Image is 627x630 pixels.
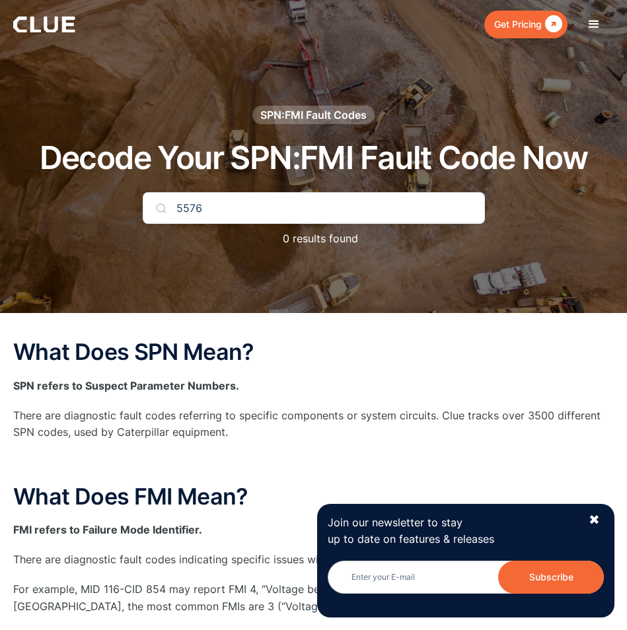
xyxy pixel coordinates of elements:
[328,561,604,594] input: Enter your E-mail
[13,379,239,392] strong: SPN refers to Suspect Parameter Numbers.
[13,339,614,364] h2: What Does SPN Mean?
[13,581,614,614] p: For example, MID 116-CID 854 may report FMI 4, “Voltage below normal.” Among the numerous fault c...
[40,141,588,176] h1: Decode Your SPN:FMI Fault Code Now
[589,512,600,528] div: ✖
[13,407,614,440] p: There are diagnostic fault codes referring to specific components or system circuits. Clue tracks...
[328,514,576,547] p: Join our newsletter to stay up to date on features & releases
[270,230,358,247] p: 0 results found
[13,484,614,508] h2: What Does FMI Mean?
[494,16,542,32] div: Get Pricing
[13,523,202,536] strong: FMI refers to Failure Mode Identifier.
[328,561,604,607] form: Newsletter
[143,192,485,224] input: Search Your Code...
[260,108,367,122] div: SPN:FMI Fault Codes
[542,16,562,32] div: 
[498,561,604,594] input: Subscribe
[484,11,568,38] a: Get Pricing
[13,551,614,568] p: There are diagnostic fault codes indicating specific issues within a component or system circuit.
[574,5,614,44] div: menu
[13,454,614,470] p: ‍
